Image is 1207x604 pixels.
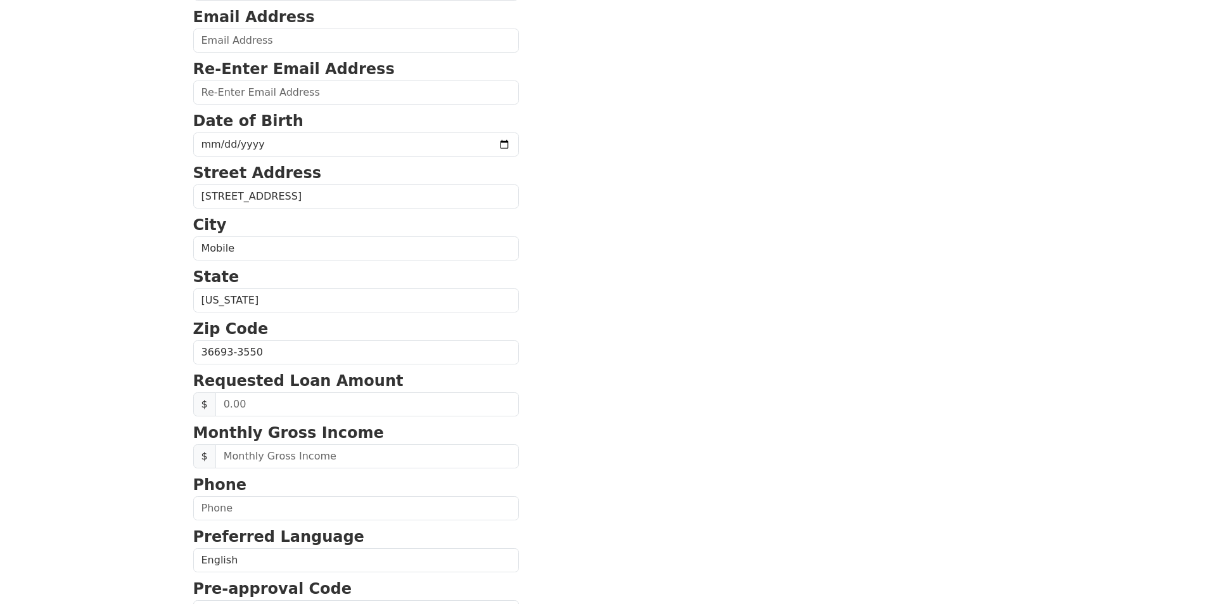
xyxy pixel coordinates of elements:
input: 0.00 [215,392,519,416]
p: Monthly Gross Income [193,421,519,444]
input: Street Address [193,184,519,209]
input: Monthly Gross Income [215,444,519,468]
strong: Street Address [193,164,322,182]
strong: City [193,216,227,234]
input: Zip Code [193,340,519,364]
strong: Zip Code [193,320,269,338]
span: $ [193,392,216,416]
input: Re-Enter Email Address [193,80,519,105]
strong: Email Address [193,8,315,26]
input: Email Address [193,29,519,53]
input: City [193,236,519,260]
strong: Re-Enter Email Address [193,60,395,78]
input: Phone [193,496,519,520]
strong: Date of Birth [193,112,303,130]
strong: Phone [193,476,247,494]
strong: Preferred Language [193,528,364,546]
strong: Requested Loan Amount [193,372,404,390]
span: $ [193,444,216,468]
strong: Pre-approval Code [193,580,352,598]
strong: State [193,268,239,286]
